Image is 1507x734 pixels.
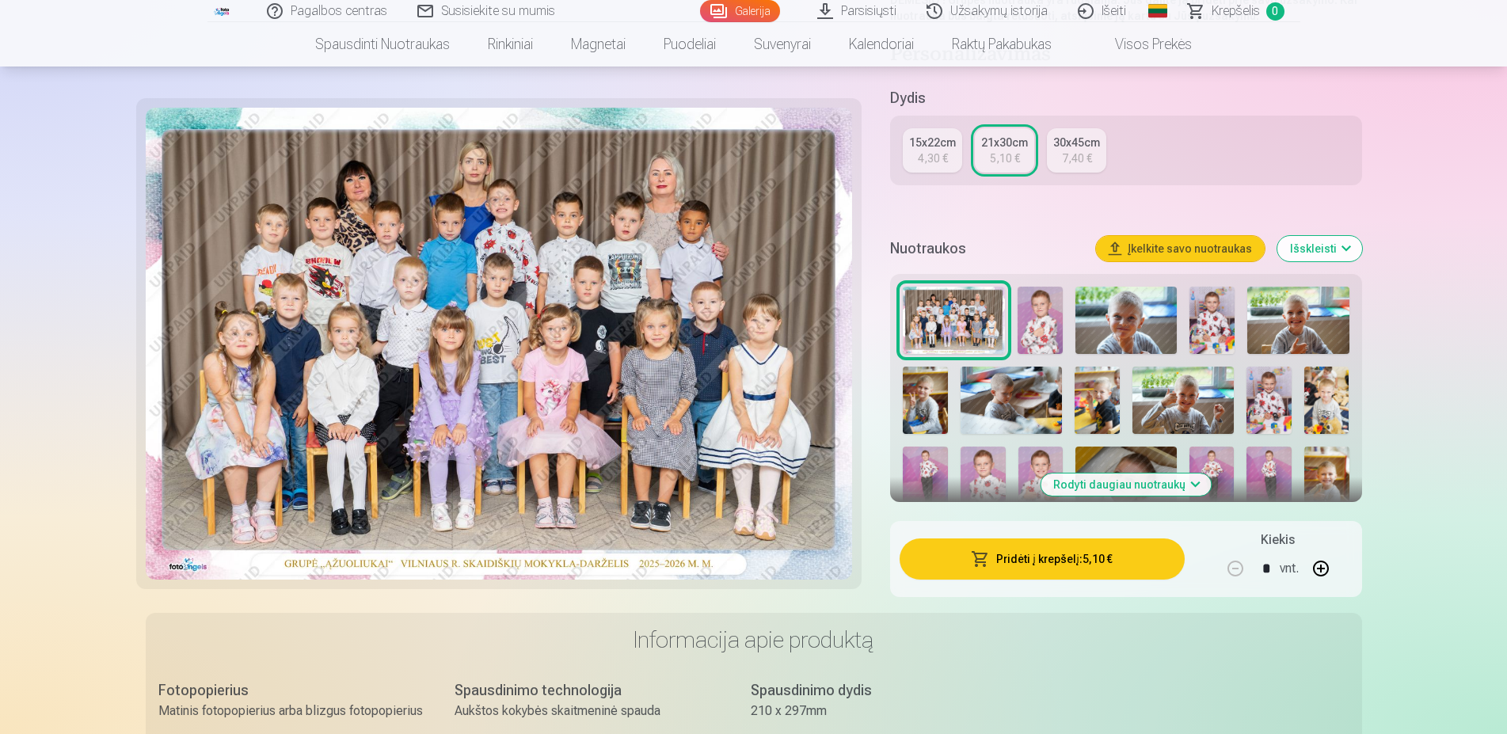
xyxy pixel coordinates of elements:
[455,702,719,721] div: Aukštos kokybės skaitmeninė spauda
[918,150,948,166] div: 4,30 €
[1261,531,1295,550] h5: Kiekis
[455,679,719,702] div: Spausdinimo technologija
[1053,135,1100,150] div: 30x45cm
[469,22,552,67] a: Rinkiniai
[751,679,1015,702] div: Spausdinimo dydis
[909,135,956,150] div: 15x22cm
[1266,2,1284,21] span: 0
[1047,128,1106,173] a: 30x45cm7,40 €
[1096,236,1265,261] button: Įkelkite savo nuotraukas
[751,702,1015,721] div: 210 x 297mm
[1212,2,1260,21] span: Krepšelis
[1041,473,1211,496] button: Rodyti daugiau nuotraukų
[933,22,1071,67] a: Raktų pakabukas
[903,128,962,173] a: 15x22cm4,30 €
[1062,150,1092,166] div: 7,40 €
[158,702,423,721] div: Matinis fotopopierius arba blizgus fotopopierius
[890,238,1083,260] h5: Nuotraukos
[214,6,231,16] img: /fa2
[296,22,469,67] a: Spausdinti nuotraukas
[975,128,1034,173] a: 21x30cm5,10 €
[158,679,423,702] div: Fotopopierius
[645,22,735,67] a: Puodeliai
[890,87,1361,109] h5: Dydis
[1280,550,1299,588] div: vnt.
[981,135,1028,150] div: 21x30cm
[1071,22,1211,67] a: Visos prekės
[735,22,830,67] a: Suvenyrai
[1277,236,1362,261] button: Išskleisti
[830,22,933,67] a: Kalendoriai
[990,150,1020,166] div: 5,10 €
[552,22,645,67] a: Magnetai
[158,626,1349,654] h3: Informacija apie produktą
[900,538,1184,580] button: Pridėti į krepšelį:5,10 €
